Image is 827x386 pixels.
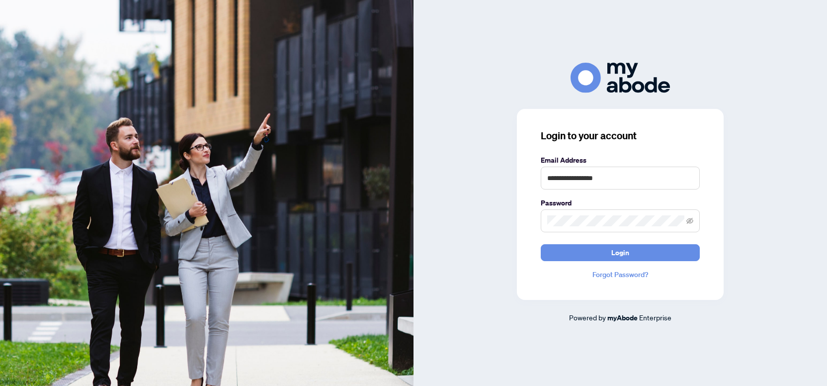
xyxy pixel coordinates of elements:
h3: Login to your account [541,129,700,143]
img: ma-logo [571,63,670,93]
button: Login [541,244,700,261]
a: myAbode [607,312,638,323]
span: Powered by [569,313,606,322]
label: Password [541,197,700,208]
span: eye-invisible [686,217,693,224]
label: Email Address [541,155,700,166]
span: Login [611,245,629,261]
span: Enterprise [639,313,671,322]
a: Forgot Password? [541,269,700,280]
